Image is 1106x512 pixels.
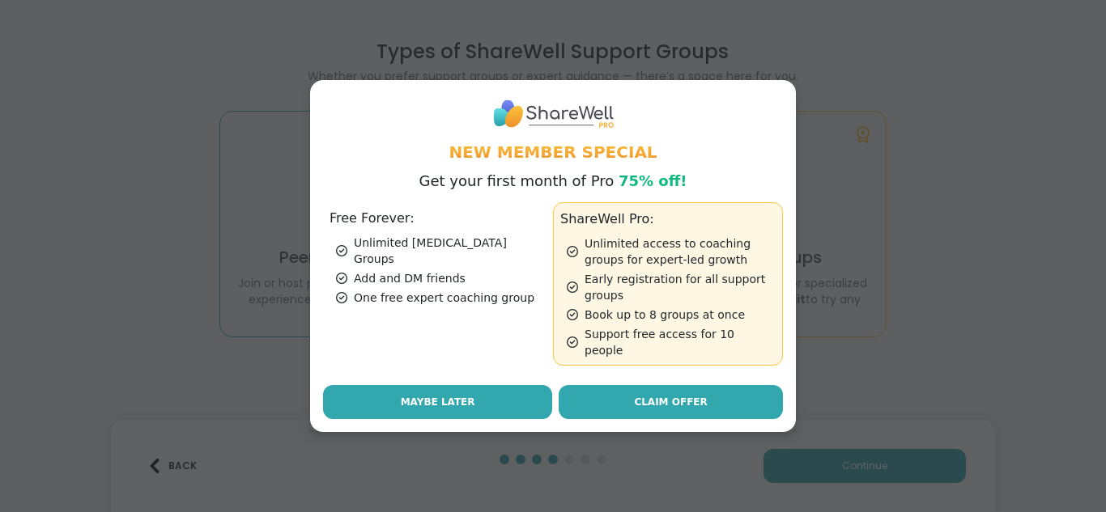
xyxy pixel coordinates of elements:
[567,326,776,358] div: Support free access for 10 people
[336,235,547,267] div: Unlimited [MEDICAL_DATA] Groups
[401,395,475,409] span: Maybe Later
[336,290,547,306] div: One free expert coaching group
[336,270,547,286] div: Add and DM friends
[559,385,783,419] a: Claim Offer
[492,93,614,134] img: ShareWell Logo
[634,395,707,409] span: Claim Offer
[419,170,687,193] p: Get your first month of Pro
[619,172,687,189] span: 75% off!
[567,307,776,323] div: Book up to 8 groups at once
[330,209,547,228] h3: Free Forever:
[560,209,776,229] h3: ShareWell Pro:
[567,235,776,268] div: Unlimited access to coaching groups for expert-led growth
[567,271,776,303] div: Early registration for all support groups
[323,385,552,419] button: Maybe Later
[323,141,783,163] h1: New Member Special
